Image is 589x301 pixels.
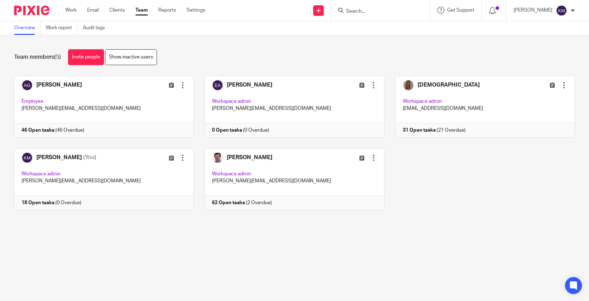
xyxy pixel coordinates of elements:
[87,7,99,14] a: Email
[68,49,104,65] a: Invite people
[514,7,552,14] p: [PERSON_NAME]
[14,21,41,35] a: Overview
[345,8,409,15] input: Search
[46,21,78,35] a: Work report
[158,7,176,14] a: Reports
[14,6,49,15] img: Pixie
[135,7,148,14] a: Team
[447,8,474,13] span: Get Support
[556,5,567,16] img: svg%3E
[65,7,77,14] a: Work
[187,7,205,14] a: Settings
[54,54,61,60] span: (5)
[83,21,110,35] a: Audit logs
[109,7,125,14] a: Clients
[14,54,61,61] h1: Team members
[105,49,157,65] a: Show inactive users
